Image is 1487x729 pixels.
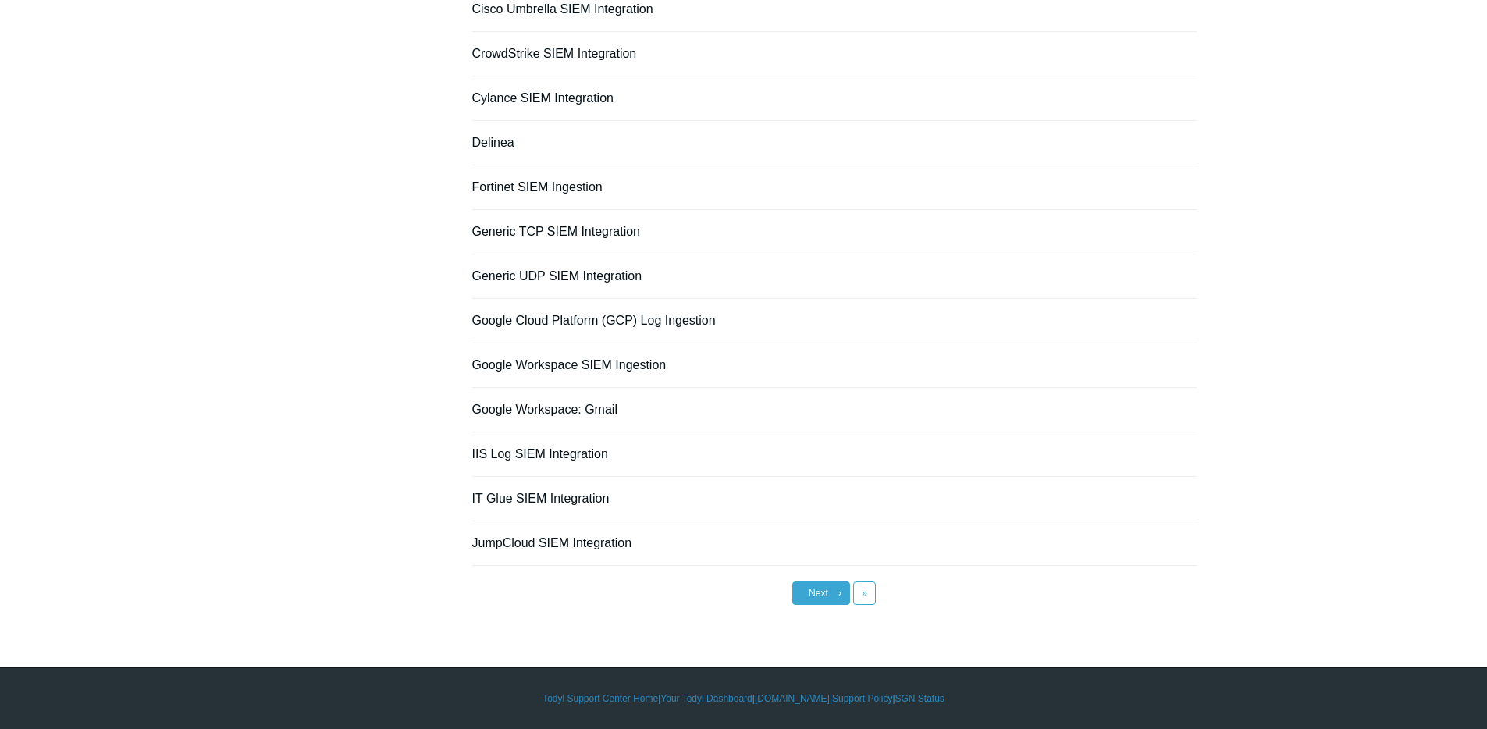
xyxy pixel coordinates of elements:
[792,581,850,605] a: Next
[472,492,610,505] a: IT Glue SIEM Integration
[895,692,944,706] a: SGN Status
[472,180,603,194] a: Fortinet SIEM Ingestion
[543,692,658,706] a: Todyl Support Center Home
[472,358,667,372] a: Google Workspace SIEM Ingestion
[472,225,641,238] a: Generic TCP SIEM Integration
[472,136,514,149] a: Delinea
[472,536,632,549] a: JumpCloud SIEM Integration
[838,588,841,599] span: ›
[660,692,752,706] a: Your Todyl Dashboard
[472,403,617,416] a: Google Workspace: Gmail
[809,588,828,599] span: Next
[755,692,830,706] a: [DOMAIN_NAME]
[472,314,716,327] a: Google Cloud Platform (GCP) Log Ingestion
[472,91,614,105] a: Cylance SIEM Integration
[472,447,608,461] a: IIS Log SIEM Integration
[291,692,1197,706] div: | | | |
[472,2,653,16] a: Cisco Umbrella SIEM Integration
[472,269,642,283] a: Generic UDP SIEM Integration
[862,588,867,599] span: »
[832,692,892,706] a: Support Policy
[472,47,637,60] a: CrowdStrike SIEM Integration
